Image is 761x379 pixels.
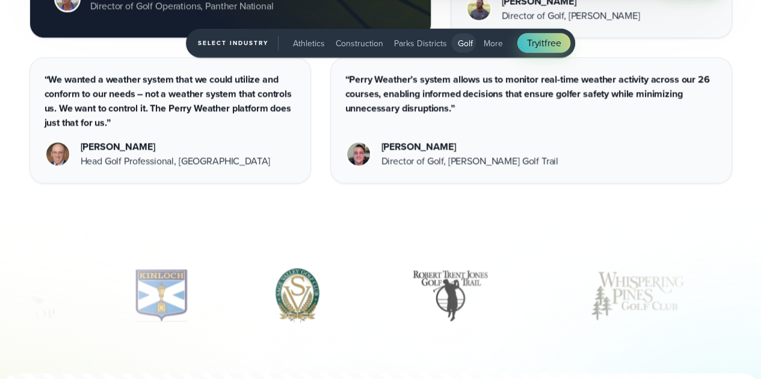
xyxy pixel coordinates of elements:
div: Director of Golf, [PERSON_NAME] [502,9,640,23]
div: 2 of 8 [395,265,508,326]
div: 1 of 8 [258,265,337,326]
button: Parks Districts [389,34,452,53]
span: More [484,37,503,50]
button: Athletics [288,34,330,53]
span: it [539,36,544,50]
span: Parks Districts [394,37,447,50]
div: slideshow [29,265,732,326]
img: Robert-Trent-Jones-Golf-Club.svg [395,265,508,326]
span: Construction [336,37,383,50]
p: ​ ​ [345,73,717,116]
div: 3 of 8 [566,265,706,326]
button: More [479,34,508,53]
span: Golf [458,37,473,50]
div: [PERSON_NAME] [381,140,559,154]
img: Kinloch.svg [123,265,200,326]
span: “Perry Weather’s system allows us to monitor real-time weather activity across our 26 courses, en... [345,73,710,115]
img: Sage-Valley.svg [258,265,337,326]
span: Athletics [293,37,325,50]
a: Tryitfree [517,34,571,53]
div: Head Golf Professional, [GEOGRAPHIC_DATA] [81,154,271,169]
div: Director of Golf, [PERSON_NAME] Golf Trail [381,154,559,169]
span: Select Industry [198,36,279,50]
div: 8 of 8 [123,265,200,326]
button: Construction [331,34,388,53]
button: Golf [453,34,478,53]
div: [PERSON_NAME] [81,140,271,154]
img: Whispering-Pines-Golf-Club.svg [566,265,706,326]
p: “We wanted a weather system that we could utilize and conform to our needs – not a weather system... [45,73,296,130]
span: Try free [527,36,561,50]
